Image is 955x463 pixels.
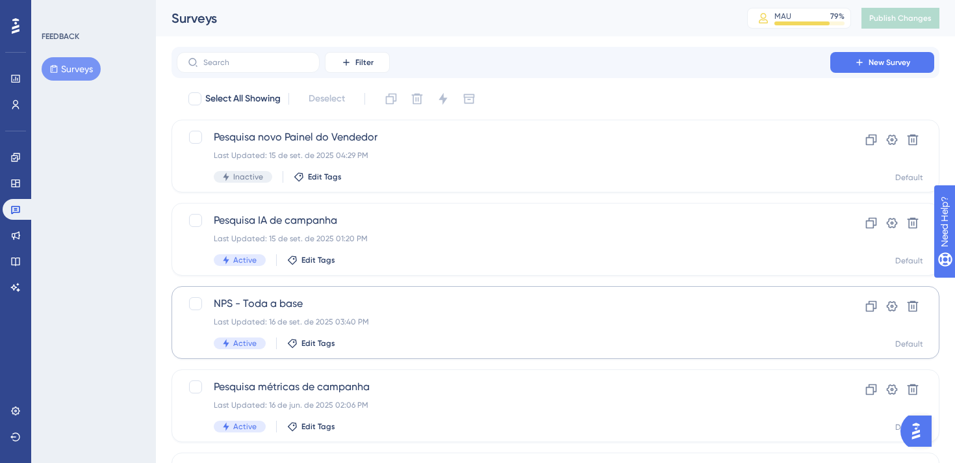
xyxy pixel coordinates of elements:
[308,172,342,182] span: Edit Tags
[895,339,923,349] div: Default
[830,11,845,21] div: 79 %
[42,57,101,81] button: Surveys
[309,91,345,107] span: Deselect
[287,421,335,432] button: Edit Tags
[900,412,939,451] iframe: UserGuiding AI Assistant Launcher
[233,421,257,432] span: Active
[294,172,342,182] button: Edit Tags
[287,255,335,265] button: Edit Tags
[895,172,923,183] div: Default
[214,150,793,161] div: Last Updated: 15 de set. de 2025 04:29 PM
[42,31,79,42] div: FEEDBACK
[203,58,309,67] input: Search
[325,52,390,73] button: Filter
[869,57,910,68] span: New Survey
[301,338,335,349] span: Edit Tags
[214,317,793,327] div: Last Updated: 16 de set. de 2025 03:40 PM
[214,129,793,145] span: Pesquisa novo Painel do Vendedor
[301,421,335,432] span: Edit Tags
[214,233,793,244] div: Last Updated: 15 de set. de 2025 01:20 PM
[895,422,923,432] div: Default
[214,400,793,410] div: Last Updated: 16 de jun. de 2025 02:06 PM
[287,338,335,349] button: Edit Tags
[233,255,257,265] span: Active
[233,172,263,182] span: Inactive
[233,338,257,349] span: Active
[214,296,793,311] span: NPS - Toda a base
[31,3,81,19] span: Need Help?
[214,379,793,395] span: Pesquisa métricas de campanha
[205,91,281,107] span: Select All Showing
[830,52,934,73] button: New Survey
[861,8,939,29] button: Publish Changes
[172,9,715,27] div: Surveys
[869,13,932,23] span: Publish Changes
[214,213,793,228] span: Pesquisa IA de campanha
[774,11,791,21] div: MAU
[895,256,923,266] div: Default
[301,255,335,265] span: Edit Tags
[297,87,357,111] button: Deselect
[355,57,374,68] span: Filter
